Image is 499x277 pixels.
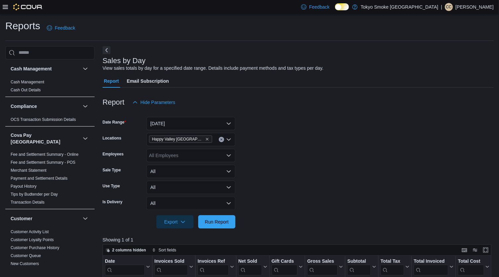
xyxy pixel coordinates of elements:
[226,137,231,142] button: Open list of options
[103,57,146,65] h3: Sales by Day
[11,192,58,197] span: Tips by Budtender per Day
[458,258,484,264] div: Total Cost
[146,197,235,210] button: All
[482,246,490,254] button: Enter fullscreen
[103,98,125,106] h3: Report
[11,87,41,93] span: Cash Out Details
[11,88,41,92] a: Cash Out Details
[146,165,235,178] button: All
[103,246,149,254] button: 2 columns hidden
[11,65,52,72] h3: Cash Management
[238,258,267,275] button: Net Sold
[149,246,179,254] button: Sort fields
[347,258,376,275] button: Subtotal
[238,258,262,275] div: Net Sold
[149,136,212,143] span: Happy Valley Goose Bay
[307,258,338,275] div: Gross Sales
[103,183,120,189] label: Use Type
[104,74,119,88] span: Report
[11,168,46,173] span: Merchant Statement
[130,96,178,109] button: Hide Parameters
[414,258,448,275] div: Total Invoiced
[11,245,59,250] a: Customer Purchase History
[11,184,37,189] span: Payout History
[205,219,229,225] span: Run Report
[146,181,235,194] button: All
[103,167,121,173] label: Sale Type
[5,150,95,209] div: Cova Pay [GEOGRAPHIC_DATA]
[11,200,44,205] a: Transaction Details
[112,247,146,253] span: 2 columns hidden
[105,258,145,264] div: Date
[309,4,329,10] span: Feedback
[198,258,228,264] div: Invoices Ref
[103,120,126,125] label: Date Range
[11,192,58,197] a: Tips by Budtender per Day
[140,99,175,106] span: Hide Parameters
[460,246,468,254] button: Keyboard shortcuts
[307,258,343,275] button: Gross Sales
[11,168,46,173] a: Merchant Statement
[347,258,371,275] div: Subtotal
[5,19,40,33] h1: Reports
[11,176,67,181] span: Payment and Settlement Details
[198,258,228,275] div: Invoices Ref
[156,215,194,229] button: Export
[127,74,169,88] span: Email Subscription
[11,65,80,72] button: Cash Management
[361,3,439,11] p: Tokyo Smoke [GEOGRAPHIC_DATA]
[11,215,32,222] h3: Customer
[380,258,404,275] div: Total Tax
[219,137,224,142] button: Clear input
[105,258,145,275] div: Date
[5,116,95,126] div: Compliance
[160,215,190,229] span: Export
[11,79,44,85] span: Cash Management
[11,176,67,181] a: Payment and Settlement Details
[307,258,338,264] div: Gross Sales
[298,0,332,14] a: Feedback
[103,136,122,141] label: Locations
[446,3,452,11] span: CC
[11,215,80,222] button: Customer
[81,135,89,142] button: Cova Pay [GEOGRAPHIC_DATA]
[5,228,95,270] div: Customer
[11,103,37,110] h3: Compliance
[458,258,484,275] div: Total Cost
[198,258,234,275] button: Invoices Ref
[81,102,89,110] button: Compliance
[103,65,324,72] div: View sales totals by day for a specified date range. Details include payment methods and tax type...
[11,184,37,189] a: Payout History
[11,200,44,205] span: Transaction Details
[458,258,489,275] button: Total Cost
[11,160,75,165] a: Fee and Settlement Summary - POS
[471,246,479,254] button: Display options
[81,215,89,223] button: Customer
[11,261,39,266] a: New Customers
[13,4,43,10] img: Cova
[445,3,453,11] div: Cody Cabot-Letto
[103,199,123,205] label: Is Delivery
[198,215,235,229] button: Run Report
[11,132,80,145] button: Cova Pay [GEOGRAPHIC_DATA]
[238,258,262,264] div: Net Sold
[11,230,49,234] a: Customer Activity List
[11,117,76,122] a: OCS Transaction Submission Details
[11,152,79,157] span: Fee and Settlement Summary - Online
[55,25,75,31] span: Feedback
[103,236,495,243] p: Showing 1 of 1
[44,21,78,35] a: Feedback
[5,78,95,97] div: Cash Management
[146,117,235,130] button: [DATE]
[271,258,297,275] div: Gift Card Sales
[11,253,41,258] span: Customer Queue
[11,237,54,242] a: Customer Loyalty Points
[414,258,454,275] button: Total Invoiced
